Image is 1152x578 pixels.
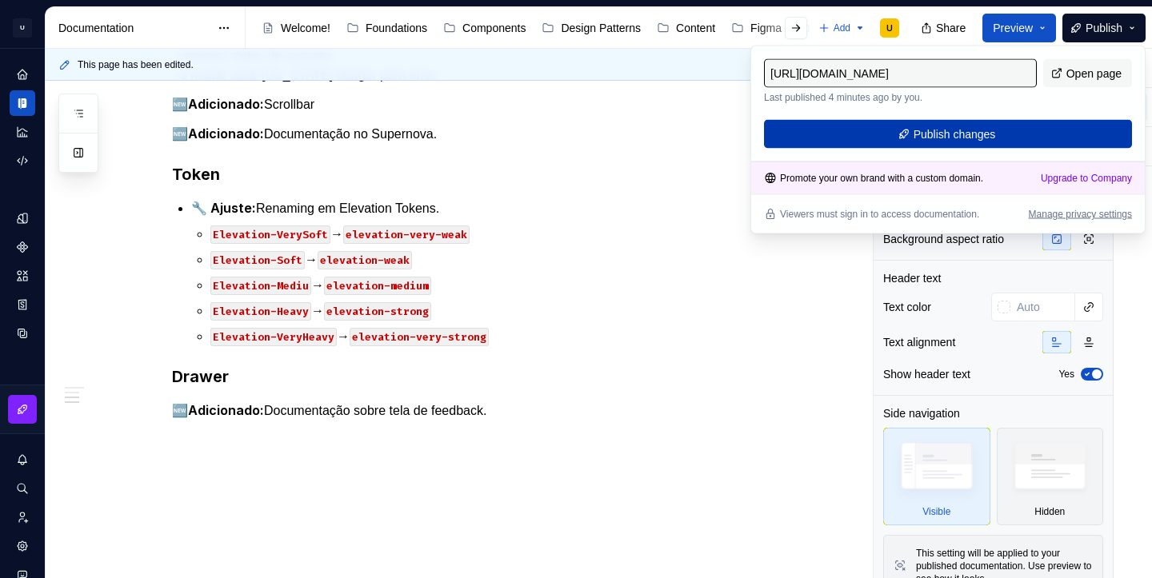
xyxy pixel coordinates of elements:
[10,119,35,145] a: Analytics
[914,126,996,142] span: Publish changes
[13,18,32,38] div: U
[210,277,311,295] code: Elevation-Mediu
[191,200,256,216] strong: 🔧 Ajuste:
[886,22,893,34] div: U
[172,401,777,421] p: 🆕 Documentação sobre tela de feedback.
[172,365,777,388] h3: Drawer
[281,20,330,36] div: Welcome!
[210,276,777,295] p: →
[210,301,777,321] p: →
[1086,20,1122,36] span: Publish
[366,20,427,36] div: Foundations
[764,172,983,185] div: Promote your own brand with a custom domain.
[982,14,1056,42] button: Preview
[1043,59,1132,88] a: Open page
[255,15,337,41] a: Welcome!
[725,15,788,41] a: Figma
[210,328,337,346] code: Elevation-VeryHeavy
[210,250,777,269] p: →
[883,270,941,286] div: Header text
[58,20,210,36] div: Documentation
[10,263,35,289] a: Assets
[255,12,810,44] div: Page tree
[188,402,264,418] strong: Adicionado:
[10,148,35,173] a: Code automation
[210,251,305,269] code: Elevation-Soft
[883,334,955,350] div: Text alignment
[324,302,431,321] code: elevation-strong
[676,20,715,36] div: Content
[188,126,264,142] strong: Adicionado:
[78,58,194,71] span: This page has been edited.
[814,17,870,39] button: Add
[750,20,782,36] div: Figma
[10,504,35,530] a: Invite team
[764,91,1037,104] p: Last published 4 minutes ago by you.
[764,120,1132,149] button: Publish changes
[462,20,526,36] div: Components
[997,428,1104,525] div: Hidden
[10,476,35,501] button: Search ⌘K
[10,447,35,472] button: Notifications
[535,15,647,41] a: Design Patterns
[883,299,931,315] div: Text color
[210,225,777,244] p: →
[650,15,722,41] a: Content
[10,292,35,317] a: Storybook stories
[780,208,979,221] p: Viewers must sign in to access documentation.
[561,20,641,36] div: Design Patterns
[318,251,412,269] code: elevation-weak
[1041,172,1132,185] a: Upgrade to Company
[10,90,35,116] a: Documentation
[10,321,35,346] a: Data sources
[1062,14,1146,42] button: Publish
[343,225,470,244] code: elevation-very-weak
[10,533,35,559] a: Settings
[172,124,777,144] p: 🆕 Documentação no Supernova.
[883,405,960,421] div: Side navigation
[10,205,35,231] a: Design tokens
[210,225,330,244] code: Elevation-VerySoft
[1034,505,1065,518] div: Hidden
[324,277,431,295] code: elevation-medium
[883,428,990,525] div: Visible
[883,231,1004,247] div: Background aspect ratio
[922,505,950,518] div: Visible
[936,20,966,36] span: Share
[210,302,311,321] code: Elevation-Heavy
[172,94,777,114] p: 🆕 Scrollbar
[993,20,1033,36] span: Preview
[210,327,777,346] p: →
[883,366,970,382] div: Show header text
[834,22,850,34] span: Add
[437,15,532,41] a: Components
[350,328,489,346] code: elevation-very-strong
[1066,66,1122,82] span: Open page
[340,15,434,41] a: Foundations
[1029,208,1132,221] button: Manage privacy settings
[188,96,264,112] strong: Adicionado:
[913,14,976,42] button: Share
[10,234,35,260] a: Components
[10,62,35,87] a: Home
[191,198,777,218] p: Renaming em Elevation Tokens.
[1058,368,1074,381] label: Yes
[3,10,42,45] button: U
[172,163,777,185] h3: Token
[1010,293,1075,321] input: Auto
